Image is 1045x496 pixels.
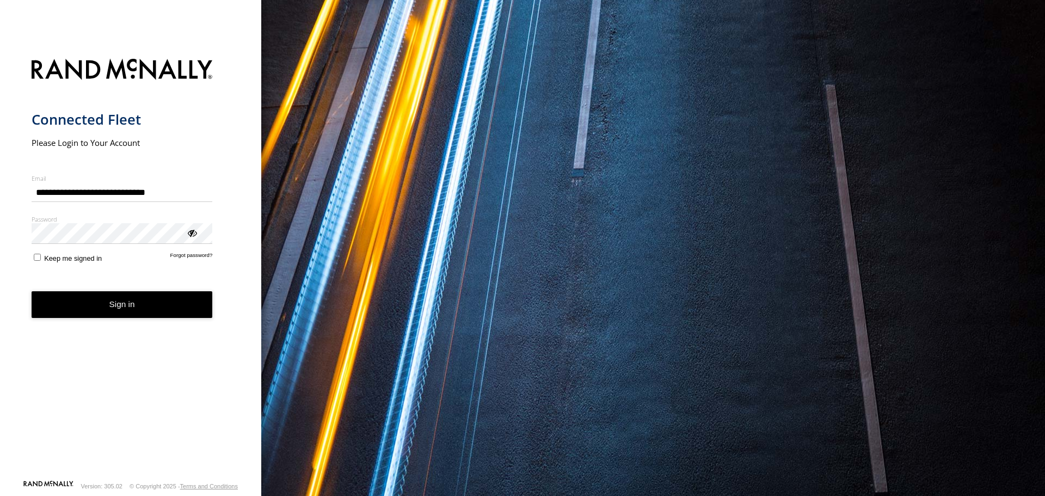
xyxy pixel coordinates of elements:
label: Password [32,215,213,223]
span: Keep me signed in [44,254,102,262]
label: Email [32,174,213,182]
a: Forgot password? [170,252,213,262]
img: Rand McNally [32,57,213,84]
form: main [32,52,230,480]
div: ViewPassword [186,227,197,238]
h1: Connected Fleet [32,111,213,128]
a: Visit our Website [23,481,73,492]
div: Version: 305.02 [81,483,122,489]
input: Keep me signed in [34,254,41,261]
button: Sign in [32,291,213,318]
div: © Copyright 2025 - [130,483,238,489]
h2: Please Login to Your Account [32,137,213,148]
a: Terms and Conditions [180,483,238,489]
